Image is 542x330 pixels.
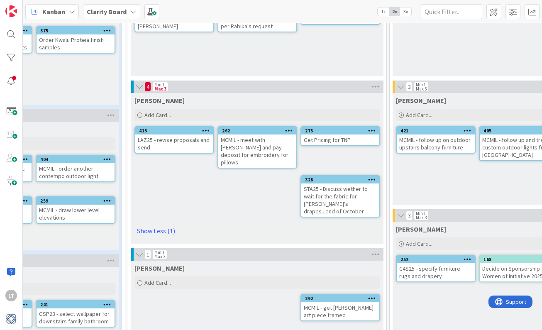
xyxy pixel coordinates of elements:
[406,210,413,220] span: 3
[218,127,296,134] div: 262
[87,7,127,16] b: Clarity Board
[37,156,115,163] div: 404
[135,127,213,153] div: 413LAZ25 - revise proposals and send
[406,240,432,247] span: Add Card...
[134,96,185,105] span: Lisa T.
[144,279,171,286] span: Add Card...
[305,296,379,301] div: 292
[406,82,413,92] span: 3
[36,300,115,328] a: 241GSP23 - select wallpaper for downstairs family bathroom
[222,128,296,134] div: 262
[37,27,115,53] div: 375Order Kwalu Proteia finish samples
[416,215,427,220] div: Max 3
[420,4,482,19] input: Quick Filter...
[37,27,115,34] div: 375
[154,250,164,254] div: Min 1
[397,256,475,263] div: 252
[135,134,213,153] div: LAZ25 - revise proposals and send
[218,134,296,168] div: MCMIL - meet with [PERSON_NAME] and pay deposit for embroidery for pillows
[154,83,164,87] div: Min 1
[40,198,115,204] div: 259
[139,128,213,134] div: 413
[400,257,475,262] div: 252
[397,256,475,281] div: 252C4S25 - specify furniture rugs and drapery
[144,111,171,119] span: Add Card...
[135,127,213,134] div: 413
[37,205,115,223] div: MCMIL - draw lower level elevations
[300,175,380,218] a: 328STA25 - Discuss wether to wait for the fabric for [PERSON_NAME]'s drapes...end of October
[5,5,17,17] img: Visit kanbanzone.com
[301,183,379,217] div: STA25 - Discuss wether to wait for the fabric for [PERSON_NAME]'s drapes...end of October
[144,82,151,92] span: 4
[217,126,297,169] a: 262MCMIL - meet with [PERSON_NAME] and pay deposit for embroidery for pillows
[42,7,65,17] span: Kanban
[396,225,446,233] span: Lisa K.
[397,134,475,153] div: MCMIL - follow up on outdoor upstairs balcony furniture
[144,249,151,259] span: 1
[397,263,475,281] div: C4S25 - specify furniture rugs and drapery
[400,7,411,16] span: 3x
[400,128,475,134] div: 421
[40,28,115,34] div: 375
[301,176,379,217] div: 328STA25 - Discuss wether to wait for the fabric for [PERSON_NAME]'s drapes...end of October
[36,26,115,54] a: 375Order Kwalu Proteia finish samples
[301,302,379,320] div: MCMIL - get [PERSON_NAME] art piece framed
[37,308,115,327] div: GSP23 - select wallpaper for downstairs family bathroom
[154,254,165,259] div: Max 3
[37,34,115,53] div: Order Kwalu Proteia finish samples
[17,1,38,11] span: Support
[406,111,432,119] span: Add Card...
[134,224,380,237] a: Show Less (1)
[40,302,115,308] div: 241
[37,301,115,327] div: 241GSP23 - select wallpaper for downstairs family bathroom
[37,156,115,181] div: 404MCMIL - order another contempo outdoor light
[134,126,214,154] a: 413LAZ25 - revise proposals and send
[396,126,476,154] a: 421MCMIL - follow up on outdoor upstairs balcony furniture
[300,294,380,321] a: 292MCMIL - get [PERSON_NAME] art piece framed
[5,313,17,325] img: avatar
[378,7,389,16] span: 1x
[416,87,427,91] div: Max 3
[416,83,426,87] div: Min 1
[301,127,379,134] div: 275
[37,301,115,308] div: 241
[154,87,166,91] div: Max 3
[5,290,17,301] div: LT
[301,295,379,320] div: 292MCMIL - get [PERSON_NAME] art piece framed
[37,197,115,205] div: 259
[134,264,185,272] span: Lisa K.
[37,163,115,181] div: MCMIL - order another contempo outdoor light
[36,196,115,224] a: 259MCMIL - draw lower level elevations
[218,127,296,168] div: 262MCMIL - meet with [PERSON_NAME] and pay deposit for embroidery for pillows
[301,295,379,302] div: 292
[40,156,115,162] div: 404
[300,126,380,146] a: 275Get Pricing for TNP
[396,96,446,105] span: Lisa T.
[389,7,400,16] span: 2x
[396,255,476,282] a: 252C4S25 - specify furniture rugs and drapery
[301,176,379,183] div: 328
[397,127,475,153] div: 421MCMIL - follow up on outdoor upstairs balcony furniture
[301,127,379,145] div: 275Get Pricing for TNP
[301,134,379,145] div: Get Pricing for TNP
[397,127,475,134] div: 421
[305,128,379,134] div: 275
[416,211,426,215] div: Min 1
[37,197,115,223] div: 259MCMIL - draw lower level elevations
[36,155,115,182] a: 404MCMIL - order another contempo outdoor light
[305,177,379,183] div: 328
